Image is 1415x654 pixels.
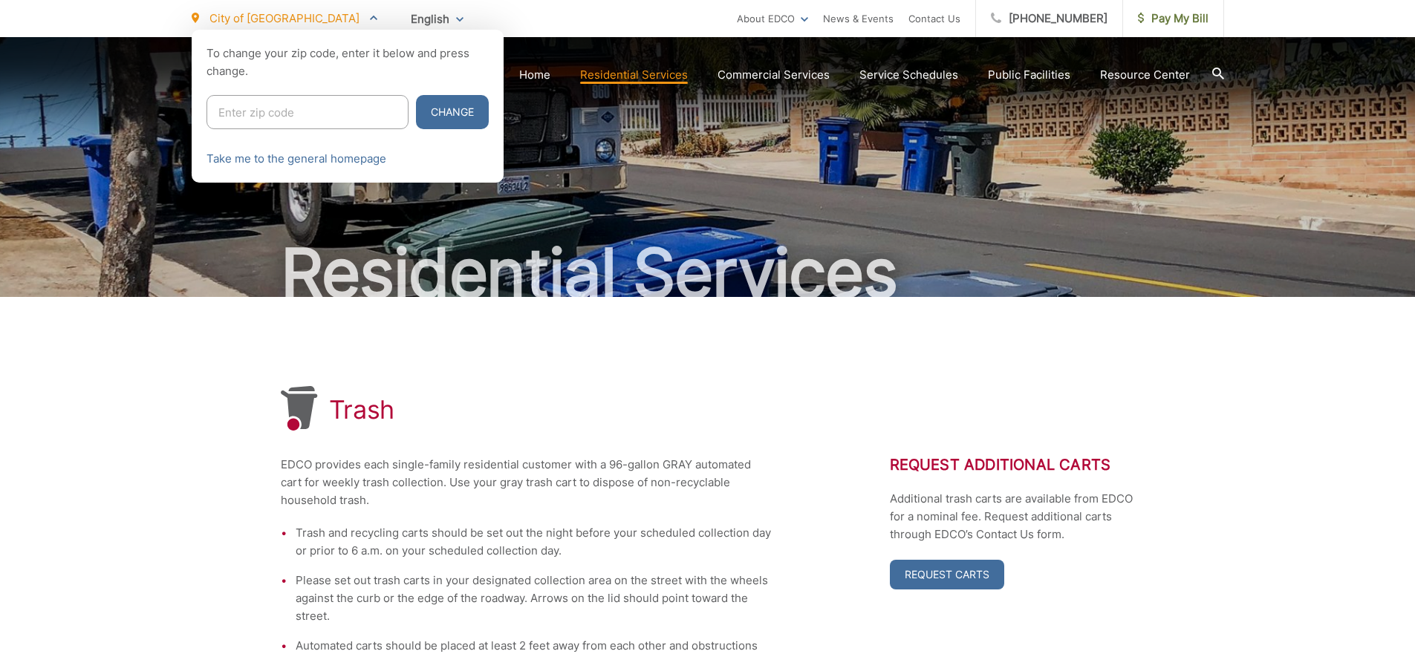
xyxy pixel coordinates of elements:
span: English [400,6,475,32]
a: News & Events [823,10,894,27]
a: Contact Us [908,10,960,27]
span: City of [GEOGRAPHIC_DATA] [209,11,360,25]
a: Take me to the general homepage [206,150,386,168]
button: Change [416,95,489,129]
input: Enter zip code [206,95,409,129]
a: About EDCO [737,10,808,27]
span: Pay My Bill [1138,10,1209,27]
p: To change your zip code, enter it below and press change. [206,45,489,80]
